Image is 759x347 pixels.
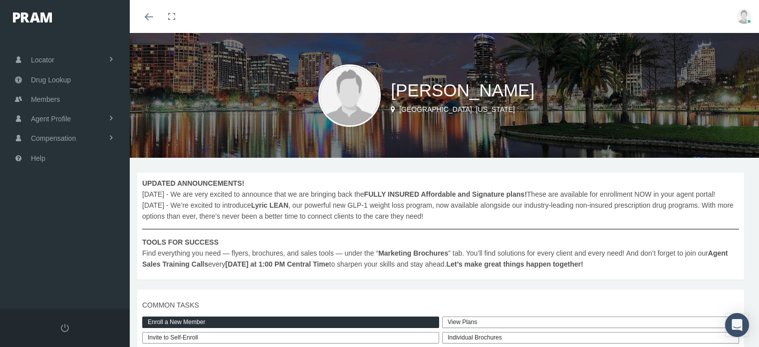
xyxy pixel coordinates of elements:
[442,332,739,344] div: Individual Brochures
[251,201,288,209] b: Lyric LEAN
[31,149,45,168] span: Help
[142,249,728,268] b: Agent Sales Training Calls
[447,260,583,268] b: Let’s make great things happen together!
[364,190,527,198] b: FULLY INSURED Affordable and Signature plans!
[226,260,329,268] b: [DATE] at 1:00 PM Central Time
[31,109,71,128] span: Agent Profile
[142,238,219,246] b: TOOLS FOR SUCCESS
[142,179,245,187] b: UPDATED ANNOUNCEMENTS!
[399,105,515,113] span: [GEOGRAPHIC_DATA], [US_STATE]
[142,178,739,270] span: [DATE] - We are very excited to announce that we are bringing back the These are available for en...
[318,64,381,127] img: user-placeholder.jpg
[31,90,60,109] span: Members
[142,300,739,311] span: COMMON TASKS
[13,12,52,22] img: PRAM_20_x_78.png
[737,9,752,24] img: user-placeholder.jpg
[391,80,534,100] span: [PERSON_NAME]
[31,129,76,148] span: Compensation
[142,332,439,344] a: Invite to Self-Enroll
[142,317,439,328] a: Enroll a New Member
[378,249,448,257] b: Marketing Brochures
[442,317,739,328] a: View Plans
[725,313,749,337] div: Open Intercom Messenger
[31,70,71,89] span: Drug Lookup
[31,50,54,69] span: Locator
